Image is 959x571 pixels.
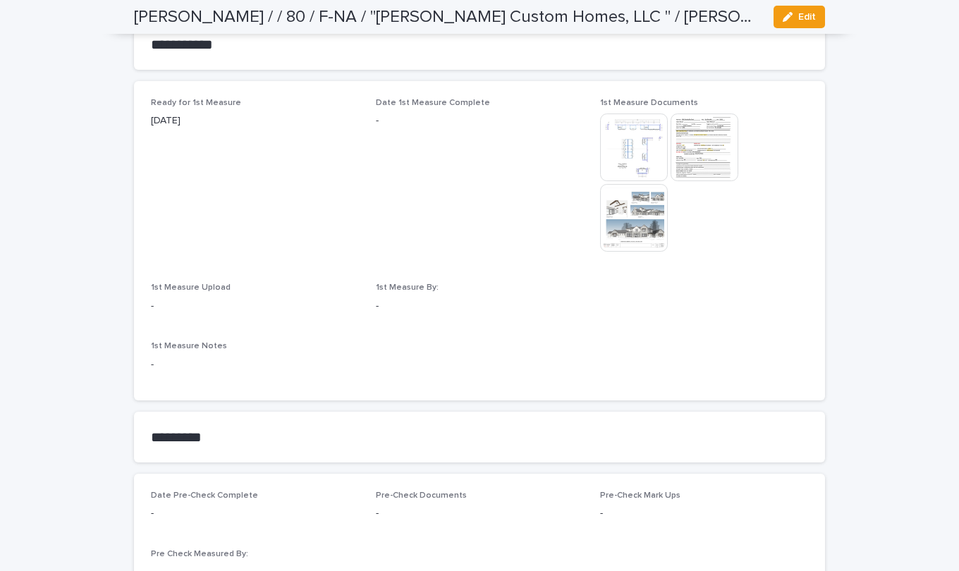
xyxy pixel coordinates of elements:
[151,550,248,558] span: Pre Check Measured By:
[376,299,584,314] p: -
[600,506,808,521] p: -
[376,491,467,500] span: Pre-Check Documents
[151,113,359,128] p: [DATE]
[600,99,698,107] span: 1st Measure Documents
[151,491,258,500] span: Date Pre-Check Complete
[151,357,808,372] p: -
[151,299,359,314] p: -
[151,99,241,107] span: Ready for 1st Measure
[151,506,359,521] p: -
[376,283,439,292] span: 1st Measure By:
[134,7,762,27] h2: [PERSON_NAME] / / 80 / F-NA / "[PERSON_NAME] Custom Homes, LLC " / [PERSON_NAME]
[151,283,231,292] span: 1st Measure Upload
[774,6,825,28] button: Edit
[151,342,227,350] span: 1st Measure Notes
[376,113,584,128] p: -
[600,491,680,500] span: Pre-Check Mark Ups
[376,99,490,107] span: Date 1st Measure Complete
[798,12,816,22] span: Edit
[376,506,584,521] p: -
